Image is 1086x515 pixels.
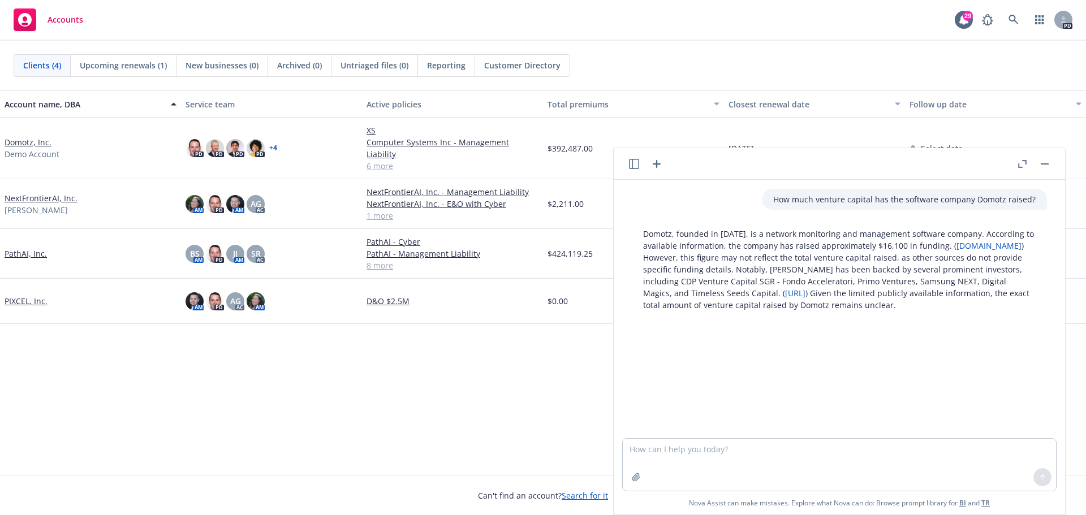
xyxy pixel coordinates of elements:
img: photo [247,139,265,157]
a: BI [959,498,966,508]
span: BS [190,248,200,259]
button: Active policies [362,90,543,118]
a: PathAI, Inc. [5,248,47,259]
img: photo [247,292,265,310]
p: How much venture capital has the software company Domotz raised? [773,193,1036,205]
a: [URL] [785,288,805,298]
a: NextFrontierAI, Inc. - Management Liability [367,186,538,198]
a: Search [1002,8,1025,31]
span: [DATE] [729,142,754,154]
div: Service team [186,98,357,110]
span: Can't find an account? [478,490,608,501]
div: Closest renewal date [729,98,888,110]
div: Follow up date [910,98,1069,110]
span: $392,487.00 [548,142,593,154]
a: Accounts [9,4,88,36]
span: Reporting [427,59,466,71]
img: photo [206,195,224,213]
div: Account name, DBA [5,98,164,110]
span: Untriaged files (0) [341,59,408,71]
span: Select date [921,142,963,154]
a: 1 more [367,210,538,222]
a: Search for it [562,490,608,501]
img: photo [226,195,244,213]
button: Total premiums [543,90,724,118]
span: Archived (0) [277,59,322,71]
span: SR [251,248,261,259]
span: New businesses (0) [186,59,258,71]
a: [DOMAIN_NAME] [956,240,1022,251]
span: AG [230,295,241,307]
span: JJ [233,248,238,259]
a: PathAI - Management Liability [367,248,538,259]
a: Switch app [1028,8,1051,31]
span: $424,119.25 [548,248,593,259]
a: NextFrontierAI, Inc. [5,192,77,204]
a: + 4 [269,145,277,152]
a: D&O $2.5M [367,295,538,307]
div: Active policies [367,98,538,110]
span: AG [251,198,261,210]
span: $0.00 [548,295,568,307]
a: Domotz, Inc. [5,136,51,148]
img: photo [206,292,224,310]
button: Closest renewal date [724,90,905,118]
span: Demo Account [5,148,59,160]
button: Service team [181,90,362,118]
span: Clients (4) [23,59,61,71]
img: photo [186,195,204,213]
a: Report a Bug [976,8,999,31]
a: NextFrontierAI, Inc. - E&O with Cyber [367,198,538,210]
button: Follow up date [905,90,1086,118]
a: PIXCEL, Inc. [5,295,48,307]
a: 6 more [367,160,538,172]
span: [PERSON_NAME] [5,204,68,216]
span: Upcoming renewals (1) [80,59,167,71]
p: Domotz, founded in [DATE], is a network monitoring and management software company. According to ... [643,228,1036,311]
div: 29 [963,11,973,21]
a: PathAI - Cyber [367,236,538,248]
a: Computer Systems Inc - Management Liability [367,136,538,160]
img: photo [186,292,204,310]
span: Nova Assist can make mistakes. Explore what Nova can do: Browse prompt library for and [618,491,1061,514]
img: photo [206,245,224,263]
a: XS [367,124,538,136]
span: Customer Directory [484,59,561,71]
img: photo [226,139,244,157]
span: Accounts [48,15,83,24]
a: TR [981,498,990,508]
div: Total premiums [548,98,707,110]
a: 8 more [367,259,538,271]
img: photo [186,139,204,157]
span: $2,211.00 [548,198,584,210]
img: photo [206,139,224,157]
